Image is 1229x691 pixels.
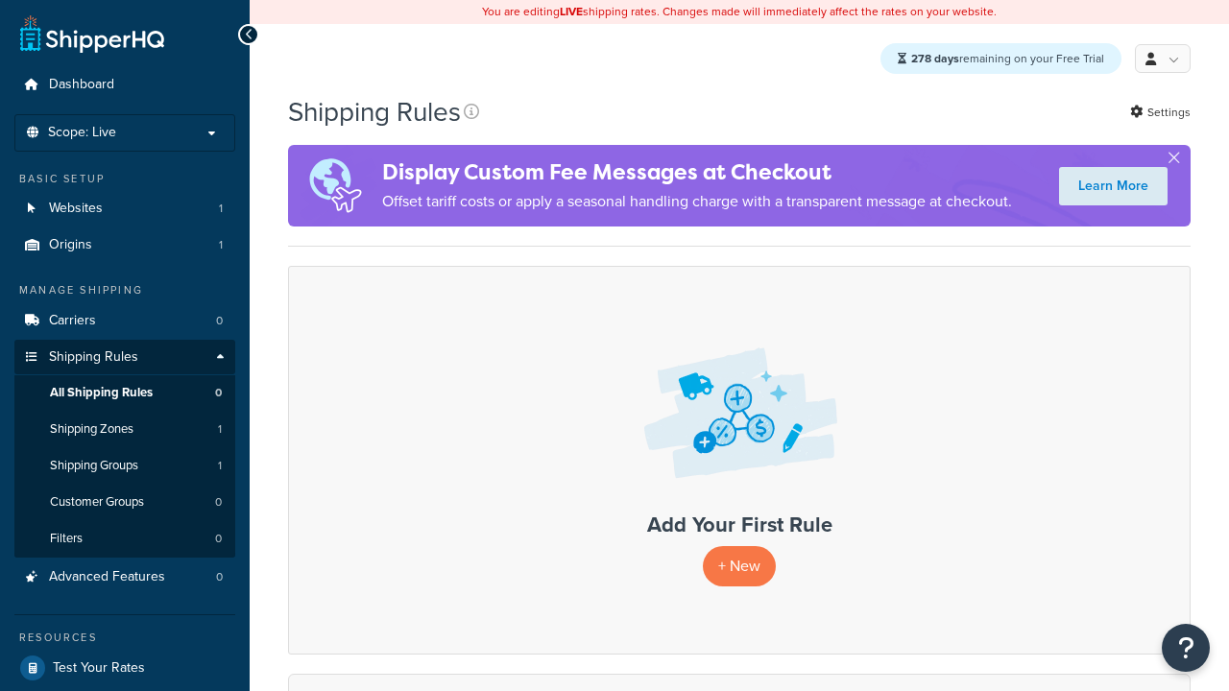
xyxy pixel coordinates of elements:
[14,303,235,339] li: Carriers
[14,375,235,411] li: All Shipping Rules
[14,340,235,375] a: Shipping Rules
[50,385,153,401] span: All Shipping Rules
[49,569,165,585] span: Advanced Features
[703,546,776,585] p: + New
[216,313,223,329] span: 0
[14,560,235,595] a: Advanced Features 0
[14,340,235,559] li: Shipping Rules
[14,521,235,557] li: Filters
[288,93,461,131] h1: Shipping Rules
[14,227,235,263] li: Origins
[14,191,235,226] a: Websites 1
[14,485,235,520] a: Customer Groups 0
[1162,624,1210,672] button: Open Resource Center
[49,313,96,329] span: Carriers
[14,282,235,298] div: Manage Shipping
[218,458,222,474] span: 1
[14,191,235,226] li: Websites
[49,201,103,217] span: Websites
[382,188,1012,215] p: Offset tariff costs or apply a seasonal handling charge with a transparent message at checkout.
[50,494,144,511] span: Customer Groups
[215,494,222,511] span: 0
[49,77,114,93] span: Dashboard
[218,421,222,438] span: 1
[288,145,382,226] img: duties-banner-06bc72dcb5fe05cb3f9472aba00be2ae8eb53ab6f0d8bb03d382ba314ac3c341.png
[14,412,235,447] a: Shipping Zones 1
[50,531,83,547] span: Filters
[215,385,222,401] span: 0
[382,156,1012,188] h4: Display Custom Fee Messages at Checkout
[14,227,235,263] a: Origins 1
[14,521,235,557] a: Filters 0
[14,651,235,685] a: Test Your Rates
[14,375,235,411] a: All Shipping Rules 0
[14,630,235,646] div: Resources
[216,569,223,585] span: 0
[14,412,235,447] li: Shipping Zones
[14,67,235,103] a: Dashboard
[49,237,92,253] span: Origins
[14,485,235,520] li: Customer Groups
[880,43,1121,74] div: remaining on your Free Trial
[308,513,1170,536] h3: Add Your First Rule
[53,660,145,677] span: Test Your Rates
[14,171,235,187] div: Basic Setup
[219,201,223,217] span: 1
[50,421,133,438] span: Shipping Zones
[20,14,164,53] a: ShipperHQ Home
[49,349,138,366] span: Shipping Rules
[14,448,235,484] li: Shipping Groups
[50,458,138,474] span: Shipping Groups
[1059,167,1168,205] a: Learn More
[560,3,583,20] b: LIVE
[1130,99,1191,126] a: Settings
[48,125,116,141] span: Scope: Live
[14,448,235,484] a: Shipping Groups 1
[14,560,235,595] li: Advanced Features
[911,50,959,67] strong: 278 days
[215,531,222,547] span: 0
[14,303,235,339] a: Carriers 0
[219,237,223,253] span: 1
